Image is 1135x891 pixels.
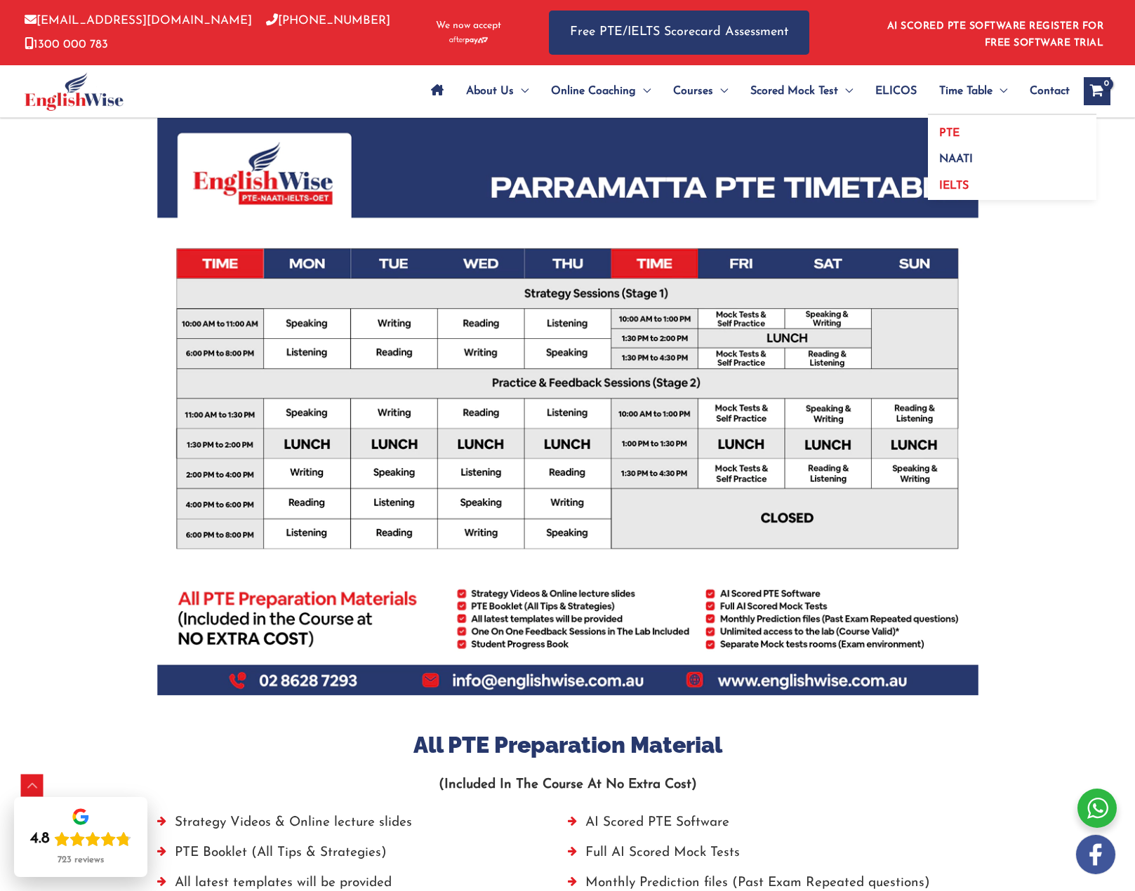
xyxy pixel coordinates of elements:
[864,67,928,116] a: ELICOS
[455,67,540,116] a: About UsMenu Toggle
[436,19,501,33] span: We now accept
[939,128,960,139] span: PTE
[420,67,1070,116] nav: Site Navigation: Main Menu
[551,67,636,116] span: Online Coaching
[673,67,713,116] span: Courses
[30,829,131,849] div: Rating: 4.8 out of 5
[514,67,529,116] span: Menu Toggle
[887,21,1104,48] a: AI SCORED PTE SOFTWARE REGISTER FOR FREE SOFTWARE TRIAL
[636,67,651,116] span: Menu Toggle
[713,67,728,116] span: Menu Toggle
[568,811,978,841] li: AI Scored PTE Software
[750,67,838,116] span: Scored Mock Test
[1076,835,1115,874] img: white-facebook.png
[540,67,662,116] a: Online CoachingMenu Toggle
[838,67,853,116] span: Menu Toggle
[879,10,1110,55] aside: Header Widget 1
[58,855,104,866] div: 723 reviews
[993,67,1007,116] span: Menu Toggle
[939,154,973,165] span: NAATI
[266,15,390,27] a: [PHONE_NUMBER]
[25,39,108,51] a: 1300 000 783
[1084,77,1110,105] a: View Shopping Cart, empty
[449,36,488,44] img: Afterpay-Logo
[25,15,252,27] a: [EMAIL_ADDRESS][DOMAIN_NAME]
[939,67,993,116] span: Time Table
[30,829,50,849] div: 4.8
[157,115,978,695] img: Parramatta-PTE-TImetable -new
[25,72,124,111] img: cropped-ew-logo
[928,67,1018,116] a: Time TableMenu Toggle
[157,811,568,841] li: Strategy Videos & Online lecture slides
[928,142,1096,168] a: NAATI
[739,67,864,116] a: Scored Mock TestMenu Toggle
[928,115,1096,142] a: PTE
[157,841,568,871] li: PTE Booklet (All Tips & Strategies)
[1018,67,1070,116] a: Contact
[157,730,978,760] h3: All PTE Preparation Material
[662,67,739,116] a: CoursesMenu Toggle
[875,67,917,116] span: ELICOS
[466,67,514,116] span: About Us
[1030,67,1070,116] span: Contact
[928,168,1096,200] a: IELTS
[568,841,978,871] li: Full AI Scored Mock Tests
[549,11,809,55] a: Free PTE/IELTS Scorecard Assessment
[439,778,697,791] strong: (Included In The Course At No Extra Cost)
[939,180,969,192] span: IELTS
